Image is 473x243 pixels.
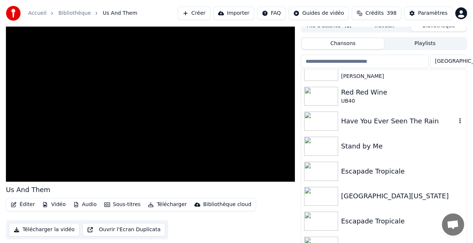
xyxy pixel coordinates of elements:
[302,38,384,49] button: Chansons
[341,166,464,177] div: Escapade Tropicale
[70,199,100,210] button: Audio
[365,10,384,17] span: Crédits
[145,199,190,210] button: Télécharger
[9,223,79,236] button: Télécharger la vidéo
[103,10,137,17] span: Us And Them
[341,87,464,97] div: Red Red Wine
[178,7,210,20] button: Créer
[58,10,91,17] a: Bibliothèque
[289,7,349,20] button: Guides de vidéo
[101,199,144,210] button: Sous-titres
[404,7,452,20] button: Paramètres
[39,199,68,210] button: Vidéo
[28,10,137,17] nav: breadcrumb
[6,6,21,21] img: youka
[384,38,466,49] button: Playlists
[352,7,401,20] button: Crédits398
[387,10,397,17] span: 398
[341,73,464,80] div: [PERSON_NAME]
[341,216,464,226] div: Escapade Tropicale
[341,116,456,126] div: Have You Ever Seen The Rain
[257,7,286,20] button: FAQ
[418,10,448,17] div: Paramètres
[341,141,464,151] div: Stand by Me
[8,199,38,210] button: Éditer
[28,10,47,17] a: Accueil
[203,201,251,208] div: Bibliothèque cloud
[341,191,464,201] div: [GEOGRAPHIC_DATA][US_STATE]
[6,185,50,195] div: Us And Them
[82,223,166,236] button: Ouvrir l'Ecran Duplicata
[442,213,464,236] div: Ouvrir le chat
[213,7,254,20] button: Importer
[341,97,464,105] div: UB40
